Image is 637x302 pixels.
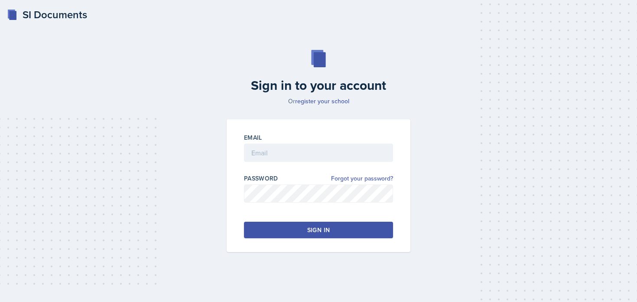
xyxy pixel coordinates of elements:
[331,174,393,183] a: Forgot your password?
[221,97,416,105] p: Or
[244,144,393,162] input: Email
[7,7,87,23] a: SI Documents
[244,222,393,238] button: Sign in
[244,133,262,142] label: Email
[307,226,330,234] div: Sign in
[221,78,416,93] h2: Sign in to your account
[295,97,349,105] a: register your school
[244,174,278,183] label: Password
